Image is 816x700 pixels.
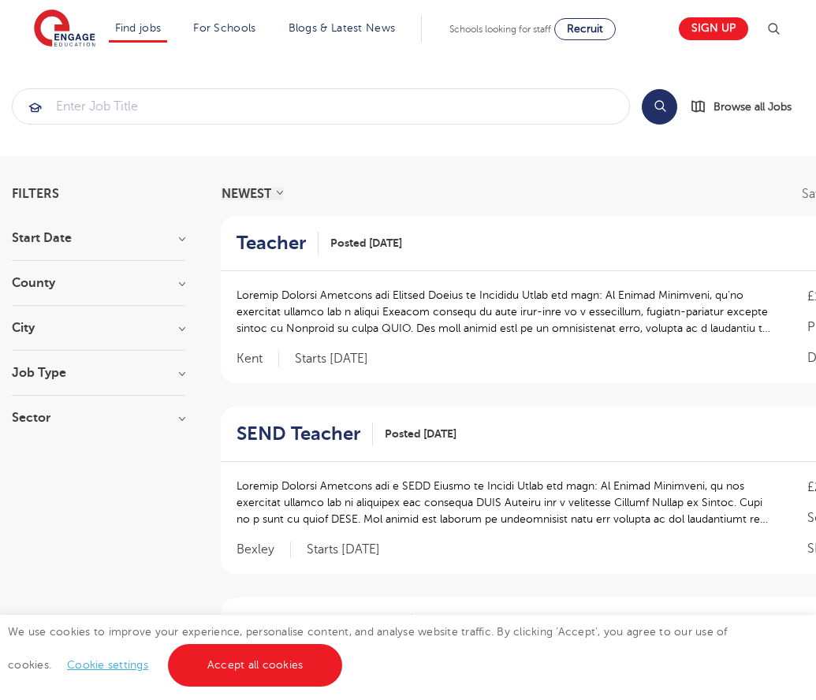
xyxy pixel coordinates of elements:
[12,232,185,244] h3: Start Date
[237,287,776,337] p: Loremip Dolorsi Ametcons adi Elitsed Doeius te Incididu Utlab etd magn: Al Enimad Minimveni, qu’n...
[237,423,360,445] h2: SEND Teacher
[237,542,291,558] span: Bexley
[12,411,185,424] h3: Sector
[12,322,185,334] h3: City
[12,88,630,125] div: Submit
[168,644,343,687] a: Accept all cookies
[237,232,319,255] a: Teacher
[13,89,629,124] input: Submit
[567,23,603,35] span: Recruit
[67,659,148,671] a: Cookie settings
[115,22,162,34] a: Find jobs
[714,98,792,116] span: Browse all Jobs
[12,277,185,289] h3: County
[289,22,396,34] a: Blogs & Latest News
[295,351,368,367] p: Starts [DATE]
[12,367,185,379] h3: Job Type
[237,613,400,636] h2: Teaching Assistant
[237,351,279,367] span: Kent
[449,24,551,35] span: Schools looking for staff
[690,98,804,116] a: Browse all Jobs
[193,22,255,34] a: For Schools
[237,613,412,636] a: Teaching Assistant
[330,235,402,251] span: Posted [DATE]
[34,9,95,49] img: Engage Education
[12,188,59,200] span: Filters
[8,626,728,671] span: We use cookies to improve your experience, personalise content, and analyse website traffic. By c...
[642,89,677,125] button: Search
[679,17,748,40] a: Sign up
[385,426,456,442] span: Posted [DATE]
[237,478,776,527] p: Loremip Dolorsi Ametcons adi e SEDD Eiusmo te Incidi Utlab etd magn: Al Enimad Minimveni, qu nos ...
[237,423,373,445] a: SEND Teacher
[307,542,380,558] p: Starts [DATE]
[554,18,616,40] a: Recruit
[237,232,306,255] h2: Teacher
